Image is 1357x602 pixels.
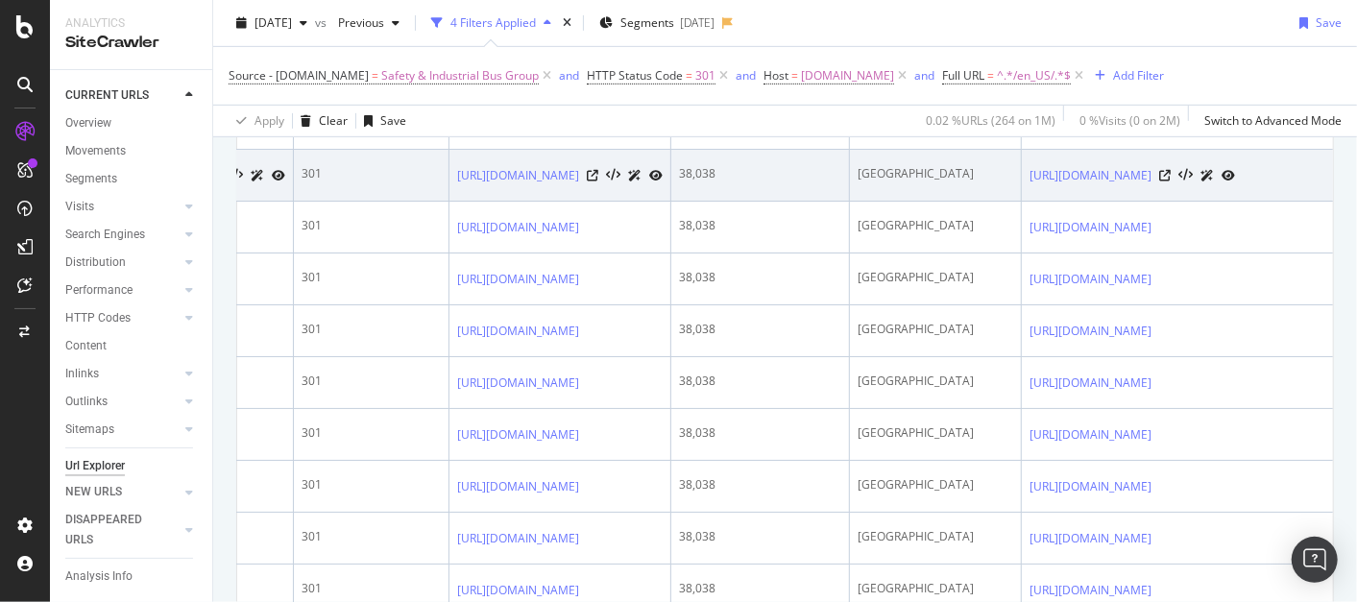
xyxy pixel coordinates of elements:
div: Outlinks [65,392,108,412]
a: [URL][DOMAIN_NAME] [1030,529,1151,548]
button: View HTML Source [606,169,620,182]
span: 301 [695,62,715,89]
div: Save [1316,14,1342,31]
div: 301 [302,321,441,338]
span: = [791,67,798,84]
div: [DATE] [680,14,715,31]
a: CURRENT URLS [65,85,180,106]
button: View HTML Source [1178,169,1193,182]
a: Outlinks [65,392,180,412]
a: Movements [65,141,199,161]
a: [URL][DOMAIN_NAME] [457,270,579,289]
div: 301 [302,424,441,442]
div: DISAPPEARED URLS [65,510,162,550]
span: = [372,67,378,84]
div: Performance [65,280,133,301]
a: URL Inspection [272,165,285,185]
span: Safety & Industrial Bus Group [381,62,539,89]
a: Analysis Info [65,566,199,587]
div: 38,038 [679,217,841,234]
button: Previous [330,8,407,38]
a: Segments [65,169,199,189]
div: [GEOGRAPHIC_DATA] [858,321,1013,338]
a: Overview [65,113,199,133]
a: [URL][DOMAIN_NAME] [1030,270,1151,289]
a: [URL][DOMAIN_NAME] [1030,581,1151,600]
div: [GEOGRAPHIC_DATA] [858,165,1013,182]
div: 38,038 [679,321,841,338]
div: 301 [302,217,441,234]
a: Performance [65,280,180,301]
a: [URL][DOMAIN_NAME] [1030,322,1151,341]
div: 38,038 [679,373,841,390]
a: Visit Online Page [1159,170,1171,181]
a: [URL][DOMAIN_NAME] [457,322,579,341]
span: [DOMAIN_NAME] [801,62,894,89]
div: [GEOGRAPHIC_DATA] [858,580,1013,597]
button: and [559,66,579,84]
a: NEW URLS [65,482,180,502]
span: Host [763,67,788,84]
a: Distribution [65,253,180,273]
div: Apply [254,112,284,129]
button: Switch to Advanced Mode [1197,106,1342,136]
a: DISAPPEARED URLS [65,510,180,550]
a: AI Url Details [1200,165,1214,185]
a: AI Url Details [251,165,264,185]
button: and [914,66,934,84]
div: [GEOGRAPHIC_DATA] [858,373,1013,390]
div: [GEOGRAPHIC_DATA] [858,217,1013,234]
a: URL Inspection [649,165,663,185]
button: Add Filter [1087,64,1164,87]
span: vs [315,14,330,31]
a: [URL][DOMAIN_NAME] [1030,425,1151,445]
span: HTTP Status Code [587,67,683,84]
a: AI Url Details [628,165,642,185]
button: Save [356,106,406,136]
div: 4 Filters Applied [450,14,536,31]
a: URL Inspection [1222,165,1235,185]
div: and [736,67,756,84]
span: = [686,67,692,84]
div: Content [65,336,107,356]
div: CURRENT URLS [65,85,149,106]
span: Source - [DOMAIN_NAME] [229,67,369,84]
div: Url Explorer [65,456,125,476]
a: [URL][DOMAIN_NAME] [1030,218,1151,237]
div: and [914,67,934,84]
div: Visits [65,197,94,217]
div: 38,038 [679,165,841,182]
a: Content [65,336,199,356]
button: [DATE] [229,8,315,38]
div: Sitemaps [65,420,114,440]
a: [URL][DOMAIN_NAME] [457,373,579,393]
button: and [736,66,756,84]
div: HTTP Codes [65,308,131,328]
a: [URL][DOMAIN_NAME] [457,477,579,496]
div: Clear [319,112,348,129]
a: Visits [65,197,180,217]
div: 38,038 [679,269,841,286]
div: Add Filter [1113,67,1164,84]
div: 38,038 [679,580,841,597]
span: 2025 Jul. 13th [254,14,292,31]
span: Previous [330,14,384,31]
div: Save [380,112,406,129]
div: [GEOGRAPHIC_DATA] [858,424,1013,442]
div: Overview [65,113,111,133]
div: 0 % Visits ( 0 on 2M ) [1079,112,1180,129]
span: Full URL [942,67,984,84]
div: 38,038 [679,424,841,442]
div: Search Engines [65,225,145,245]
div: 0.02 % URLs ( 264 on 1M ) [926,112,1055,129]
div: [GEOGRAPHIC_DATA] [858,269,1013,286]
a: [URL][DOMAIN_NAME] [457,425,579,445]
a: [URL][DOMAIN_NAME] [457,529,579,548]
div: 301 [302,165,441,182]
div: Analysis Info [65,566,133,587]
a: Visit Online Page [587,170,598,181]
button: Save [1292,8,1342,38]
div: 38,038 [679,476,841,494]
a: Inlinks [65,364,180,384]
a: [URL][DOMAIN_NAME] [457,166,579,185]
